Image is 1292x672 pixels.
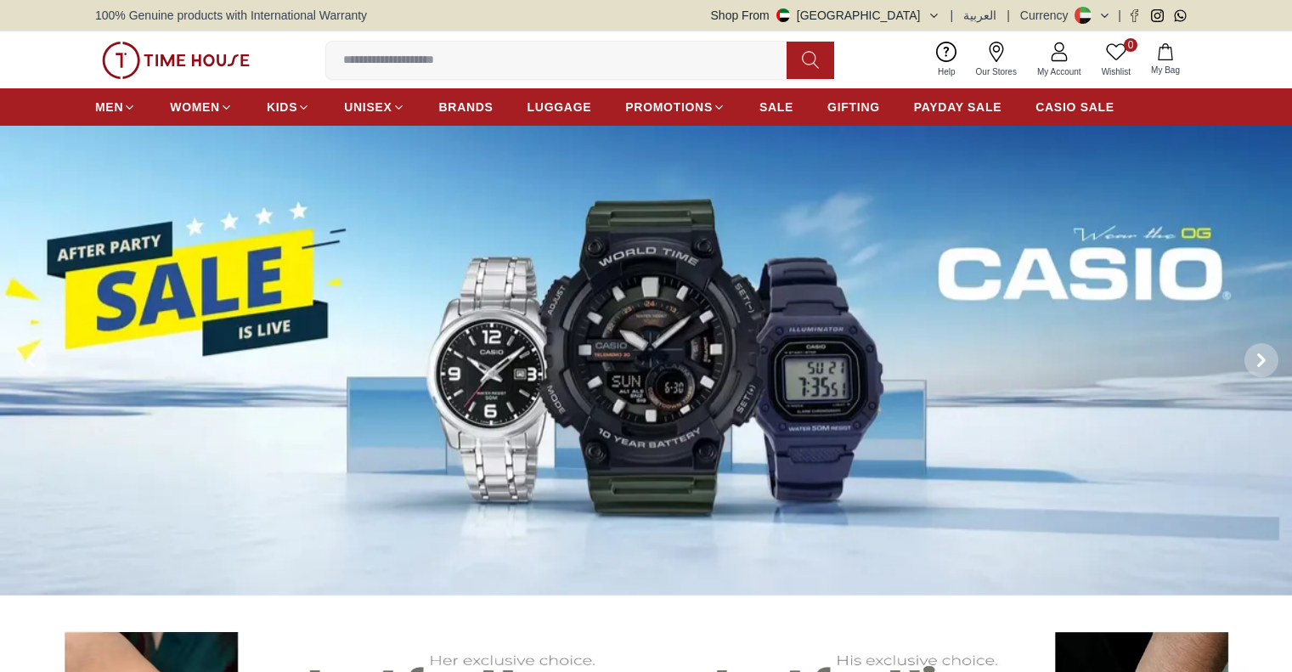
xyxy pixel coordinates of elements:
[928,38,966,82] a: Help
[95,99,123,116] span: MEN
[267,99,297,116] span: KIDS
[1118,7,1121,24] span: |
[931,65,962,78] span: Help
[1124,38,1137,52] span: 0
[95,92,136,122] a: MEN
[170,92,233,122] a: WOMEN
[914,92,1001,122] a: PAYDAY SALE
[1035,92,1114,122] a: CASIO SALE
[711,7,940,24] button: Shop From[GEOGRAPHIC_DATA]
[969,65,1024,78] span: Our Stores
[95,7,367,24] span: 100% Genuine products with International Warranty
[1030,65,1088,78] span: My Account
[344,99,392,116] span: UNISEX
[827,99,880,116] span: GIFTING
[776,8,790,22] img: United Arab Emirates
[1035,99,1114,116] span: CASIO SALE
[1144,64,1187,76] span: My Bag
[914,99,1001,116] span: PAYDAY SALE
[528,92,592,122] a: LUGGAGE
[1095,65,1137,78] span: Wishlist
[1151,9,1164,22] a: Instagram
[528,99,592,116] span: LUGGAGE
[1174,9,1187,22] a: Whatsapp
[439,92,494,122] a: BRANDS
[759,92,793,122] a: SALE
[625,92,725,122] a: PROMOTIONS
[170,99,220,116] span: WOMEN
[267,92,310,122] a: KIDS
[439,99,494,116] span: BRANDS
[1141,40,1190,80] button: My Bag
[1092,38,1141,82] a: 0Wishlist
[966,38,1027,82] a: Our Stores
[102,42,250,79] img: ...
[827,92,880,122] a: GIFTING
[759,99,793,116] span: SALE
[1020,7,1075,24] div: Currency
[1007,7,1010,24] span: |
[963,7,996,24] button: العربية
[1128,9,1141,22] a: Facebook
[344,92,404,122] a: UNISEX
[625,99,713,116] span: PROMOTIONS
[951,7,954,24] span: |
